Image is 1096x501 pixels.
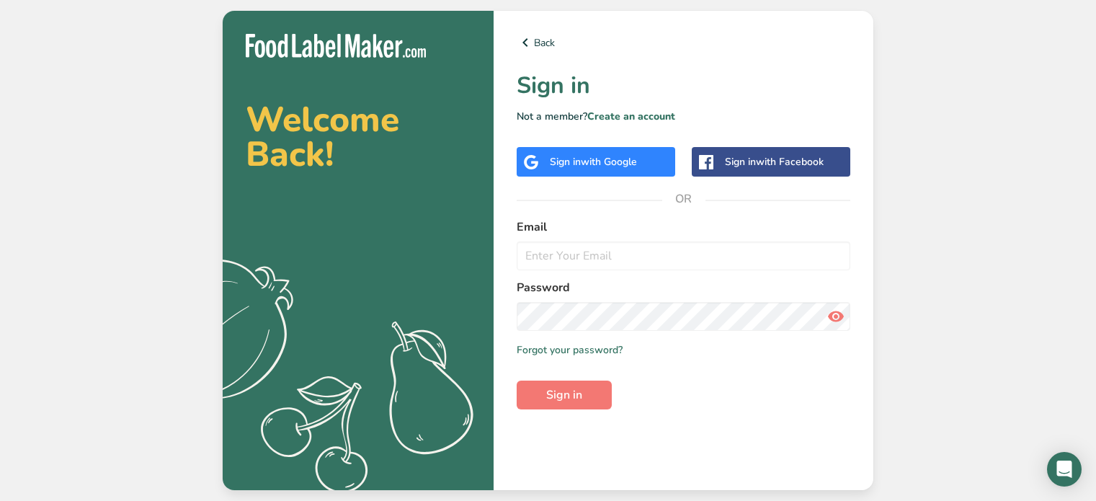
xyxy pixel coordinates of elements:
img: Food Label Maker [246,34,426,58]
a: Back [517,34,850,51]
div: Sign in [725,154,824,169]
span: Sign in [546,386,582,404]
p: Not a member? [517,109,850,124]
h2: Welcome Back! [246,102,471,172]
input: Enter Your Email [517,241,850,270]
label: Email [517,218,850,236]
span: OR [662,177,705,221]
a: Forgot your password? [517,342,623,358]
div: Sign in [550,154,637,169]
span: with Google [581,155,637,169]
div: Open Intercom Messenger [1047,452,1082,487]
button: Sign in [517,381,612,409]
label: Password [517,279,850,296]
a: Create an account [587,110,675,123]
span: with Facebook [756,155,824,169]
h1: Sign in [517,68,850,103]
